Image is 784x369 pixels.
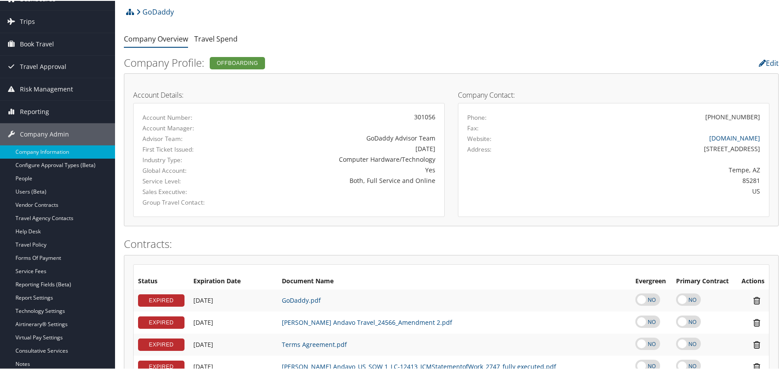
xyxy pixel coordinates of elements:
[544,143,760,152] div: [STREET_ADDRESS]
[544,164,760,174] div: Tempe, AZ
[282,317,452,326] a: [PERSON_NAME] Andavo Travel_24566_Amendment 2.pdf
[142,197,231,206] label: Group Travel Contact:
[20,32,54,54] span: Book Travel
[282,339,347,348] a: Terms Agreement.pdf
[138,293,184,306] div: EXPIRED
[193,339,213,348] span: [DATE]
[282,295,321,304] a: GoDaddy.pdf
[194,33,238,43] a: Travel Spend
[142,186,231,195] label: Sales Executive:
[631,273,672,289] th: Evergreen
[20,122,69,145] span: Company Admin
[245,133,435,142] div: GoDaddy Advisor Team
[142,133,231,142] label: Advisor Team:
[142,144,231,153] label: First Ticket Issued:
[193,295,213,304] span: [DATE]
[189,273,277,289] th: Expiration Date
[142,155,231,164] label: Industry Type:
[133,91,445,98] h4: Account Details:
[20,10,35,32] span: Trips
[20,55,66,77] span: Travel Approval
[467,144,492,153] label: Address:
[749,339,765,349] i: Remove Contract
[245,164,435,174] div: Yes
[672,273,736,289] th: Primary Contract
[193,296,273,304] div: Add/Edit Date
[736,273,769,289] th: Actions
[138,338,184,350] div: EXPIRED
[245,154,435,163] div: Computer Hardware/Technology
[142,176,231,185] label: Service Level:
[124,54,556,69] h2: Company Profile:
[245,143,435,152] div: [DATE]
[467,123,479,132] label: Fax:
[142,165,231,174] label: Global Account:
[193,318,273,326] div: Add/Edit Date
[467,133,492,142] label: Website:
[134,273,189,289] th: Status
[124,236,779,251] h2: Contracts:
[749,295,765,304] i: Remove Contract
[544,186,760,195] div: US
[544,175,760,184] div: 85281
[467,112,487,121] label: Phone:
[20,77,73,99] span: Risk Management
[749,317,765,327] i: Remove Contract
[245,111,435,121] div: 301056
[193,340,273,348] div: Add/Edit Date
[136,2,174,20] a: GoDaddy
[193,317,213,326] span: [DATE]
[245,175,435,184] div: Both, Full Service and Online
[124,33,188,43] a: Company Overview
[138,316,184,328] div: EXPIRED
[210,56,265,68] div: Offboarding
[705,111,760,121] div: [PHONE_NUMBER]
[709,133,760,141] a: [DOMAIN_NAME]
[142,112,231,121] label: Account Number:
[458,91,769,98] h4: Company Contact:
[759,57,779,67] a: Edit
[142,123,231,132] label: Account Manager:
[277,273,631,289] th: Document Name
[20,100,49,122] span: Reporting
